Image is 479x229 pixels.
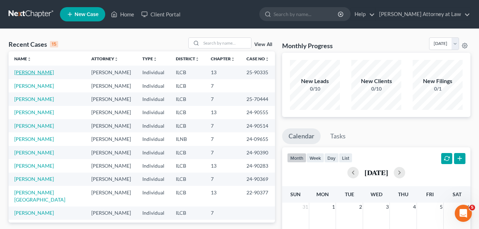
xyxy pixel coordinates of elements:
[170,173,205,186] td: ILCB
[86,66,137,79] td: [PERSON_NAME]
[86,119,137,132] td: [PERSON_NAME]
[351,8,375,21] a: Help
[170,66,205,79] td: ILCB
[14,69,54,75] a: [PERSON_NAME]
[241,132,275,146] td: 24-09655
[170,79,205,92] td: ILCB
[137,207,170,220] td: Individual
[75,12,98,17] span: New Case
[211,56,235,61] a: Chapterunfold_more
[14,163,54,169] a: [PERSON_NAME]
[114,57,118,61] i: unfold_more
[316,191,329,197] span: Mon
[306,153,324,163] button: week
[137,106,170,119] td: Individual
[376,8,470,21] a: [PERSON_NAME] Attorney at Law
[86,92,137,106] td: [PERSON_NAME]
[27,57,31,61] i: unfold_more
[290,85,340,92] div: 0/10
[231,57,235,61] i: unfold_more
[137,92,170,106] td: Individual
[86,207,137,220] td: [PERSON_NAME]
[91,56,118,61] a: Attorneyunfold_more
[14,176,54,182] a: [PERSON_NAME]
[9,40,58,49] div: Recent Cases
[170,106,205,119] td: ILCB
[426,191,434,197] span: Fri
[371,191,382,197] span: Wed
[324,128,352,144] a: Tasks
[142,56,157,61] a: Typeunfold_more
[205,186,241,206] td: 13
[170,146,205,159] td: ILCB
[170,207,205,220] td: ILCB
[439,203,443,211] span: 5
[241,159,275,172] td: 24-90283
[137,119,170,132] td: Individual
[324,153,339,163] button: day
[413,85,463,92] div: 0/1
[14,149,54,156] a: [PERSON_NAME]
[351,77,401,85] div: New Clients
[466,203,470,211] span: 6
[241,92,275,106] td: 25-70444
[170,186,205,206] td: ILCB
[86,159,137,172] td: [PERSON_NAME]
[50,41,58,47] div: 15
[170,159,205,172] td: ILCB
[241,66,275,79] td: 25-90335
[351,85,401,92] div: 0/10
[137,66,170,79] td: Individual
[170,92,205,106] td: ILCB
[14,56,31,61] a: Nameunfold_more
[412,203,417,211] span: 4
[241,106,275,119] td: 24-90555
[86,186,137,206] td: [PERSON_NAME]
[302,203,309,211] span: 31
[413,77,463,85] div: New Filings
[195,57,199,61] i: unfold_more
[241,146,275,159] td: 24-90390
[86,79,137,92] td: [PERSON_NAME]
[137,146,170,159] td: Individual
[205,66,241,79] td: 13
[107,8,138,21] a: Home
[365,169,388,176] h2: [DATE]
[282,128,321,144] a: Calendar
[205,207,241,220] td: 7
[331,203,336,211] span: 1
[137,79,170,92] td: Individual
[153,57,157,61] i: unfold_more
[246,56,269,61] a: Case Nounfold_more
[205,119,241,132] td: 7
[205,132,241,146] td: 7
[137,186,170,206] td: Individual
[86,146,137,159] td: [PERSON_NAME]
[287,153,306,163] button: month
[385,203,389,211] span: 3
[453,191,462,197] span: Sat
[205,173,241,186] td: 7
[205,159,241,172] td: 13
[205,146,241,159] td: 7
[254,42,272,47] a: View All
[205,79,241,92] td: 7
[137,159,170,172] td: Individual
[398,191,408,197] span: Thu
[14,189,65,203] a: [PERSON_NAME][GEOGRAPHIC_DATA]
[274,7,339,21] input: Search by name...
[14,109,54,115] a: [PERSON_NAME]
[14,136,54,142] a: [PERSON_NAME]
[170,119,205,132] td: ILCB
[241,186,275,206] td: 22-90377
[241,119,275,132] td: 24-90514
[138,8,184,21] a: Client Portal
[469,205,475,210] span: 5
[14,123,54,129] a: [PERSON_NAME]
[205,106,241,119] td: 13
[290,191,301,197] span: Sun
[265,57,269,61] i: unfold_more
[14,210,54,216] a: [PERSON_NAME]
[86,106,137,119] td: [PERSON_NAME]
[339,153,352,163] button: list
